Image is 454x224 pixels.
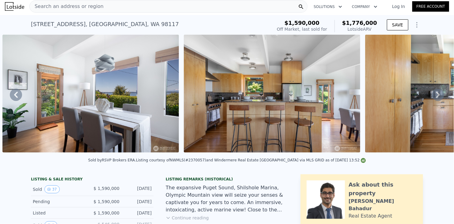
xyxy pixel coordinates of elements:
img: Lotside [5,2,24,11]
button: Solutions [309,1,347,12]
div: Listed [33,210,87,216]
div: Listing courtesy of NWMLS (#2370057) and Windermere Real Estate [GEOGRAPHIC_DATA] via MLS GRID as... [136,158,366,162]
span: $ 1,590,000 [93,210,119,215]
div: Listing Remarks (Historical) [166,177,288,182]
div: Pending [33,199,87,205]
div: [DATE] [124,199,152,205]
span: $1,776,000 [342,20,377,26]
div: Sold by RSVP Brokers ERA . [88,158,136,162]
div: [STREET_ADDRESS] , [GEOGRAPHIC_DATA] , WA 98117 [31,20,179,29]
span: Search an address or region [30,3,104,10]
div: Sold [33,185,87,193]
a: Log In [385,3,412,10]
button: View historical data [44,185,59,193]
div: The expansive Puget Sound, Shilshole Marina, Olympic Mountain view will seize your senses & capti... [166,184,288,214]
a: Free Account [412,1,449,12]
div: LISTING & SALE HISTORY [31,177,153,183]
div: [DATE] [124,210,152,216]
span: $1,590,000 [285,20,320,26]
button: SAVE [387,19,408,30]
div: Ask about this property [349,180,417,198]
span: $ 1,590,000 [93,199,119,204]
button: Company [347,1,382,12]
img: Sale: 149619031 Parcel: 97275812 [2,35,179,153]
div: Real Estate Agent [349,212,392,220]
img: Sale: 149619031 Parcel: 97275812 [184,35,360,153]
span: $ 1,590,000 [93,186,119,191]
div: [PERSON_NAME] Bahadur [349,198,417,212]
div: Off Market, last sold for [277,26,327,32]
img: NWMLS Logo [361,158,366,163]
button: Show Options [411,19,423,31]
button: Continue reading [166,215,209,221]
div: Lotside ARV [342,26,377,32]
div: [DATE] [124,185,152,193]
